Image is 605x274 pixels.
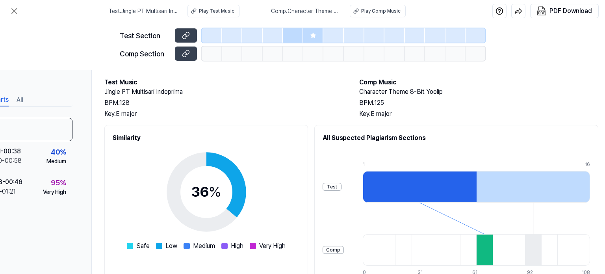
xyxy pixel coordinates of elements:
span: Very High [259,241,286,251]
div: 95 % [51,177,66,188]
span: High [231,241,243,251]
h2: Similarity [113,133,300,143]
div: Play Comp Music [361,7,401,15]
div: PDF Download [549,6,592,16]
h2: Test Music [104,78,343,87]
img: help [496,7,503,15]
button: PDF Download [535,4,594,18]
span: Medium [193,241,215,251]
button: All [17,94,23,106]
span: Comp . Character Theme 8-Bit Yoolip [271,7,340,15]
div: 40 % [51,147,66,157]
div: 36 [191,181,221,203]
h2: Jingle PT Multisari Indoprima [104,87,343,97]
span: Test . Jingle PT Multisari Indoprima [109,7,178,15]
div: Key. E major [359,109,598,119]
div: Test Section [120,30,170,41]
img: share [514,7,522,15]
button: Play Test Music [187,5,239,17]
h2: Comp Music [359,78,598,87]
div: Test [323,183,341,191]
div: BPM. 125 [359,98,598,108]
h2: Character Theme 8-Bit Yoolip [359,87,598,97]
span: % [209,183,221,200]
div: Key. E major [104,109,343,119]
img: PDF Download [537,6,546,16]
div: Comp Section [120,48,170,59]
h2: All Suspected Plagiarism Sections [323,133,590,143]
div: Very High [43,188,66,196]
div: Comp [323,246,344,254]
div: Play Test Music [199,7,234,15]
div: 1 [363,161,477,168]
div: BPM. 128 [104,98,343,108]
span: Low [165,241,177,251]
div: Medium [46,157,66,166]
span: Safe [136,241,150,251]
div: 16 [585,161,590,168]
button: Play Comp Music [350,5,406,17]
